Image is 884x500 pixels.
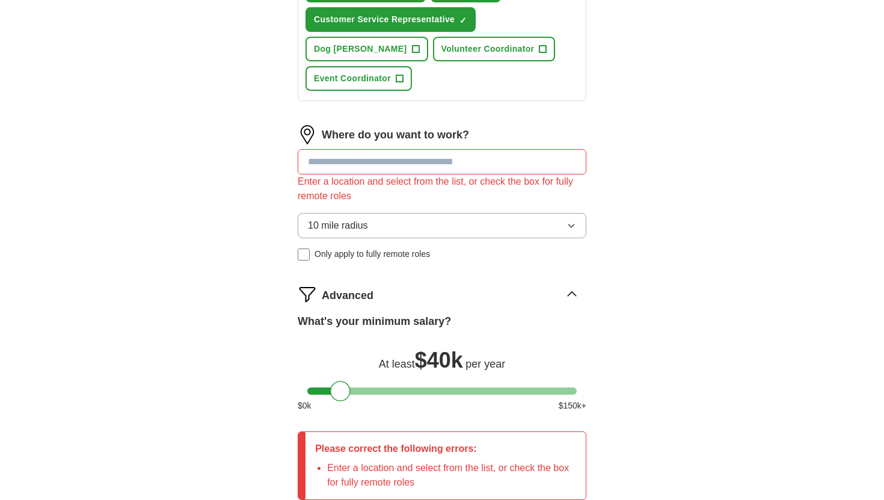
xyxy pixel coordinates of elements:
[305,7,476,32] button: Customer Service Representative✓
[315,248,430,261] span: Only apply to fully remote roles
[314,13,455,26] span: Customer Service Representative
[314,72,391,85] span: Event Coordinator
[559,400,586,412] span: $ 150 k+
[465,358,505,370] span: per year
[298,313,451,330] label: What's your minimum salary?
[305,66,412,91] button: Event Coordinator
[379,358,415,370] span: At least
[298,285,317,304] img: filter
[327,461,576,490] li: Enter a location and select from the list, or check the box for fully remote roles
[298,248,310,261] input: Only apply to fully remote roles
[441,43,535,55] span: Volunteer Coordinator
[322,288,373,304] span: Advanced
[298,174,586,203] div: Enter a location and select from the list, or check the box for fully remote roles
[315,442,576,456] p: Please correct the following errors:
[298,125,317,144] img: location.png
[459,16,467,25] span: ✓
[415,348,463,372] span: $ 40k
[433,37,556,61] button: Volunteer Coordinator
[298,213,586,238] button: 10 mile radius
[322,127,469,143] label: Where do you want to work?
[298,400,312,412] span: $ 0 k
[314,43,407,55] span: Dog [PERSON_NAME]
[305,37,428,61] button: Dog [PERSON_NAME]
[308,218,368,233] span: 10 mile radius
